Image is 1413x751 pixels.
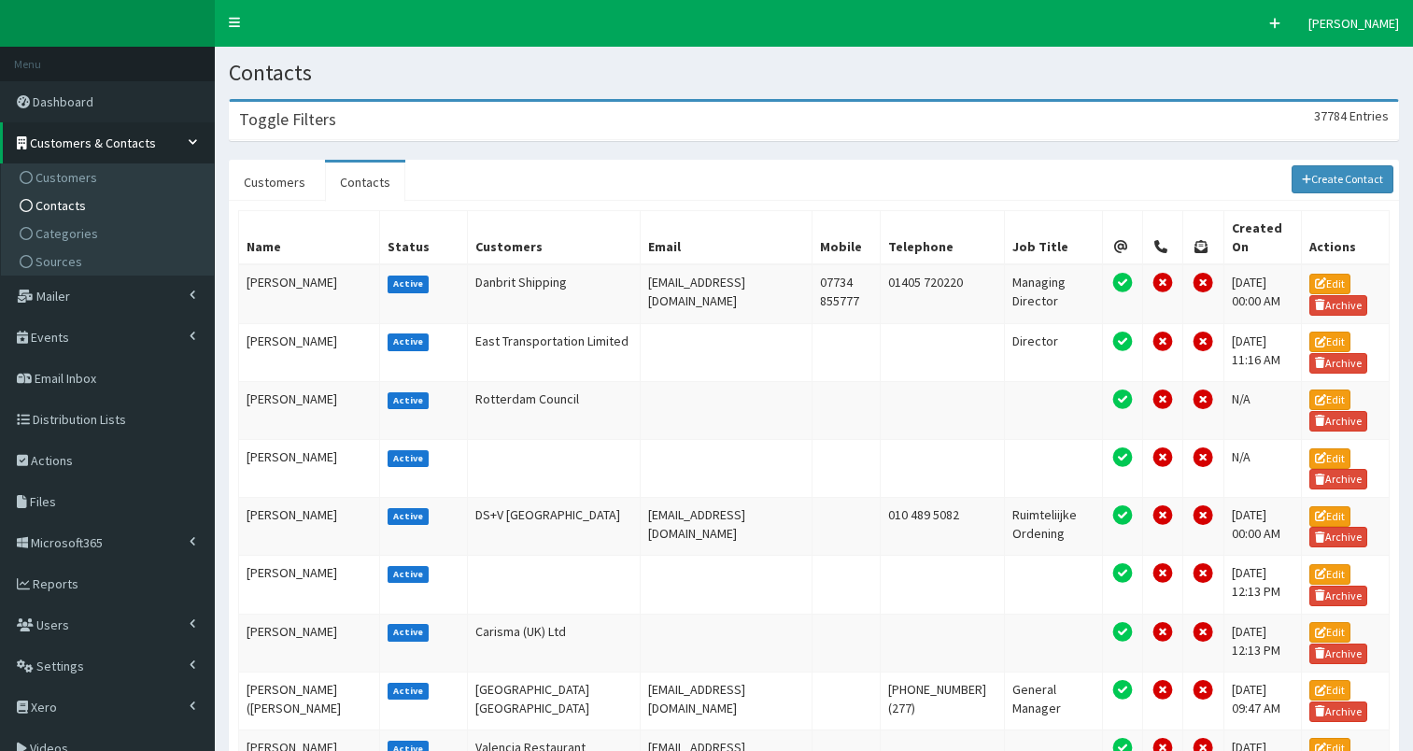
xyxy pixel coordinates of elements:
[468,614,641,672] td: Carisma (UK) Ltd
[35,253,82,270] span: Sources
[1308,15,1399,32] span: [PERSON_NAME]
[6,163,214,191] a: Customers
[31,534,103,551] span: Microsoft365
[1004,264,1102,323] td: Managing Director
[36,658,84,674] span: Settings
[388,508,430,525] label: Active
[388,683,430,700] label: Active
[1309,622,1350,643] a: Edit
[35,370,96,387] span: Email Inbox
[468,498,641,556] td: DS+V [GEOGRAPHIC_DATA]
[239,614,380,672] td: [PERSON_NAME]
[239,264,380,323] td: [PERSON_NAME]
[1309,448,1350,469] a: Edit
[1223,498,1301,556] td: [DATE] 00:00 AM
[239,111,336,128] h3: Toggle Filters
[1309,274,1350,294] a: Edit
[1314,107,1347,124] span: 37784
[1309,506,1350,527] a: Edit
[33,411,126,428] span: Distribution Lists
[229,61,1399,85] h1: Contacts
[881,264,1004,323] td: 01405 720220
[1309,527,1367,547] a: Archive
[6,220,214,248] a: Categories
[1309,332,1350,352] a: Edit
[1302,211,1390,265] th: Actions
[379,211,468,265] th: Status
[239,381,380,439] td: [PERSON_NAME]
[30,493,56,510] span: Files
[1309,564,1350,585] a: Edit
[229,163,320,202] a: Customers
[1102,211,1142,265] th: Email Permission
[6,191,214,220] a: Contacts
[33,93,93,110] span: Dashboard
[1223,211,1301,265] th: Created On
[6,248,214,276] a: Sources
[1223,264,1301,323] td: [DATE] 00:00 AM
[641,672,812,730] td: [EMAIL_ADDRESS][DOMAIN_NAME]
[1309,353,1367,374] a: Archive
[1004,672,1102,730] td: General Manager
[1309,295,1367,316] a: Archive
[881,498,1004,556] td: 010 489 5082
[35,225,98,242] span: Categories
[1143,211,1183,265] th: Telephone Permission
[1309,469,1367,489] a: Archive
[239,439,380,497] td: [PERSON_NAME]
[388,392,430,409] label: Active
[1004,211,1102,265] th: Job Title
[641,498,812,556] td: [EMAIL_ADDRESS][DOMAIN_NAME]
[1004,498,1102,556] td: Ruimteliijke Ordening
[33,575,78,592] span: Reports
[1223,381,1301,439] td: N/A
[641,211,812,265] th: Email
[1309,411,1367,432] a: Archive
[239,556,380,614] td: [PERSON_NAME]
[1309,586,1367,606] a: Archive
[1309,680,1350,701] a: Edit
[468,211,641,265] th: Customers
[388,566,430,583] label: Active
[812,211,880,265] th: Mobile
[468,264,641,323] td: Danbrit Shipping
[35,197,86,214] span: Contacts
[1223,672,1301,730] td: [DATE] 09:47 AM
[388,333,430,350] label: Active
[1004,323,1102,381] td: Director
[36,616,69,633] span: Users
[31,329,69,346] span: Events
[31,699,57,716] span: Xero
[388,276,430,292] label: Active
[1223,614,1301,672] td: [DATE] 12:13 PM
[468,323,641,381] td: East Transportation Limited
[36,288,70,305] span: Mailer
[1309,701,1367,722] a: Archive
[1223,556,1301,614] td: [DATE] 12:13 PM
[641,264,812,323] td: [EMAIL_ADDRESS][DOMAIN_NAME]
[1223,323,1301,381] td: [DATE] 11:16 AM
[30,135,156,151] span: Customers & Contacts
[1223,439,1301,497] td: N/A
[1183,211,1223,265] th: Post Permission
[1292,165,1394,193] a: Create Contact
[881,211,1004,265] th: Telephone
[388,624,430,641] label: Active
[881,672,1004,730] td: [PHONE_NUMBER] (277)
[388,450,430,467] label: Active
[1309,644,1367,664] a: Archive
[468,381,641,439] td: Rotterdam Council
[239,323,380,381] td: [PERSON_NAME]
[239,211,380,265] th: Name
[468,672,641,730] td: [GEOGRAPHIC_DATA] [GEOGRAPHIC_DATA]
[325,163,405,202] a: Contacts
[239,498,380,556] td: [PERSON_NAME]
[812,264,880,323] td: 07734 855777
[1309,390,1350,410] a: Edit
[35,169,97,186] span: Customers
[31,452,73,469] span: Actions
[239,672,380,730] td: [PERSON_NAME] ([PERSON_NAME]
[1349,107,1389,124] span: Entries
